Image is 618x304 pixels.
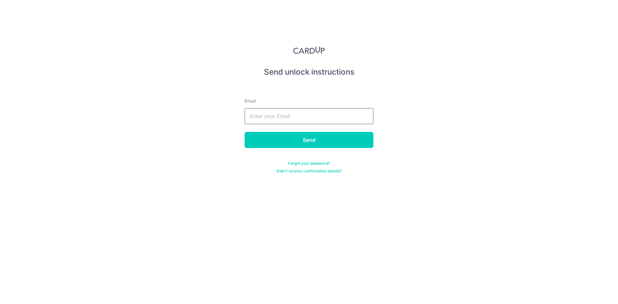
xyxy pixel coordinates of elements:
span: translation missing: en.devise.label.Email [245,98,256,104]
a: Forgot your password? [288,161,330,166]
img: CardUp Logo [293,46,325,54]
input: Enter your Email [245,108,373,124]
a: Didn't receive confirmation details? [276,169,342,174]
input: Send [245,132,373,148]
h5: Send unlock instructions [245,67,373,77]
